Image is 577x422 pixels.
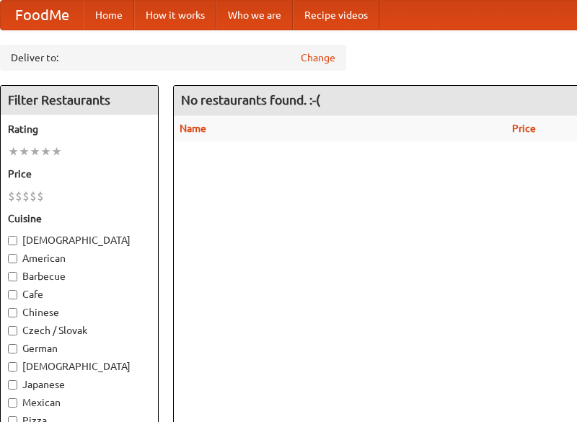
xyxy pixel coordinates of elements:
[8,167,151,181] h5: Price
[8,287,151,302] label: Cafe
[8,254,17,263] input: American
[293,1,379,30] a: Recipe videos
[8,398,17,408] input: Mexican
[216,1,293,30] a: Who we are
[84,1,134,30] a: Home
[8,395,151,410] label: Mexican
[8,144,19,159] li: ★
[8,344,17,353] input: German
[1,1,84,30] a: FoodMe
[8,290,17,299] input: Cafe
[8,308,17,317] input: Chinese
[8,272,17,281] input: Barbecue
[8,269,151,283] label: Barbecue
[8,362,17,372] input: [DEMOGRAPHIC_DATA]
[19,144,30,159] li: ★
[301,50,335,65] a: Change
[8,188,15,204] li: $
[8,341,151,356] label: German
[134,1,216,30] a: How it works
[8,122,151,136] h5: Rating
[8,380,17,390] input: Japanese
[37,188,44,204] li: $
[30,188,37,204] li: $
[8,323,151,338] label: Czech / Slovak
[22,188,30,204] li: $
[8,211,151,226] h5: Cuisine
[15,188,22,204] li: $
[51,144,62,159] li: ★
[8,236,17,245] input: [DEMOGRAPHIC_DATA]
[30,144,40,159] li: ★
[40,144,51,159] li: ★
[512,123,536,134] a: Price
[8,305,151,320] label: Chinese
[8,326,17,335] input: Czech / Slovak
[1,86,158,115] h4: Filter Restaurants
[180,123,206,134] a: Name
[8,377,151,392] label: Japanese
[8,251,151,265] label: American
[181,93,320,107] ng-pluralize: No restaurants found. :-(
[8,359,151,374] label: [DEMOGRAPHIC_DATA]
[8,233,151,247] label: [DEMOGRAPHIC_DATA]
